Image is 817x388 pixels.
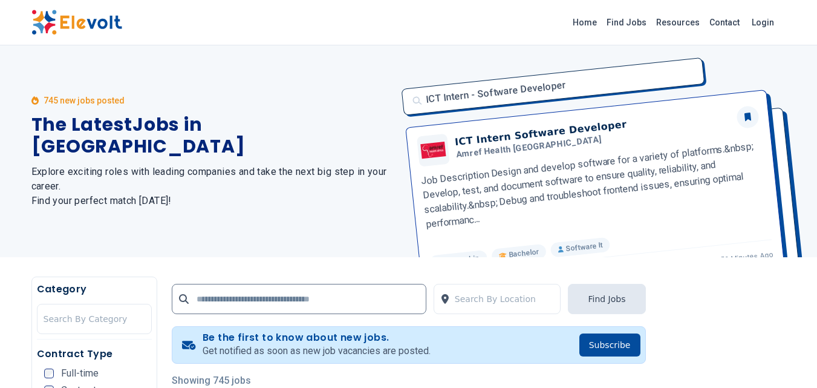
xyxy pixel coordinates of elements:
h5: Category [37,282,152,297]
p: Showing 745 jobs [172,373,646,388]
img: Elevolt [31,10,122,35]
a: Find Jobs [602,13,651,32]
a: Home [568,13,602,32]
a: Login [744,10,781,35]
input: Full-time [44,369,54,378]
h5: Contract Type [37,347,152,361]
a: Contact [705,13,744,32]
a: Resources [651,13,705,32]
h2: Explore exciting roles with leading companies and take the next big step in your career. Find you... [31,165,394,208]
button: Subscribe [579,334,640,357]
p: Get notified as soon as new job vacancies are posted. [203,344,431,358]
h1: The Latest Jobs in [GEOGRAPHIC_DATA] [31,114,394,157]
button: Find Jobs [568,284,645,314]
p: 745 new jobs posted [44,94,125,107]
span: Full-time [61,369,99,378]
h4: Be the first to know about new jobs. [203,332,431,344]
